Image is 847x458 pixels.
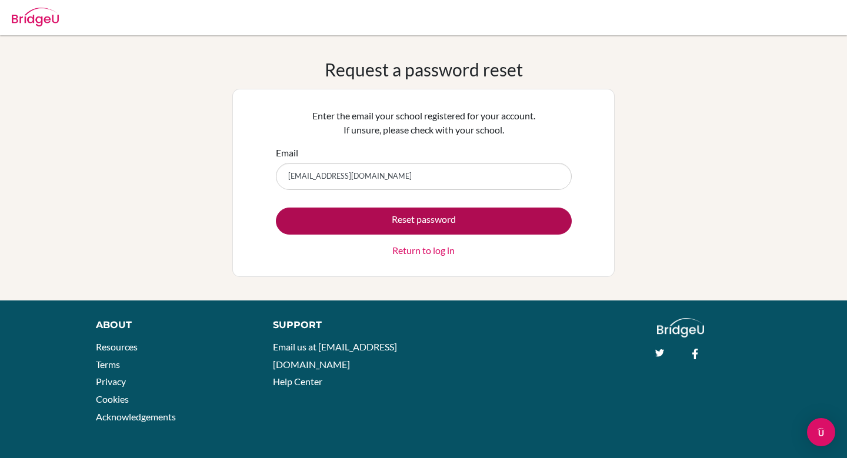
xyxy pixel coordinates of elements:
[96,341,138,352] a: Resources
[273,376,322,387] a: Help Center
[96,359,120,370] a: Terms
[96,318,246,332] div: About
[273,318,412,332] div: Support
[96,393,129,404] a: Cookies
[273,341,397,370] a: Email us at [EMAIL_ADDRESS][DOMAIN_NAME]
[657,318,705,337] img: logo_white@2x-f4f0deed5e89b7ecb1c2cc34c3e3d731f90f0f143d5ea2071677605dd97b5244.png
[96,411,176,422] a: Acknowledgements
[276,109,572,137] p: Enter the email your school registered for your account. If unsure, please check with your school.
[325,59,523,80] h1: Request a password reset
[96,376,126,387] a: Privacy
[276,208,572,235] button: Reset password
[12,8,59,26] img: Bridge-U
[276,146,298,160] label: Email
[807,418,835,446] div: Open Intercom Messenger
[392,243,455,258] a: Return to log in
